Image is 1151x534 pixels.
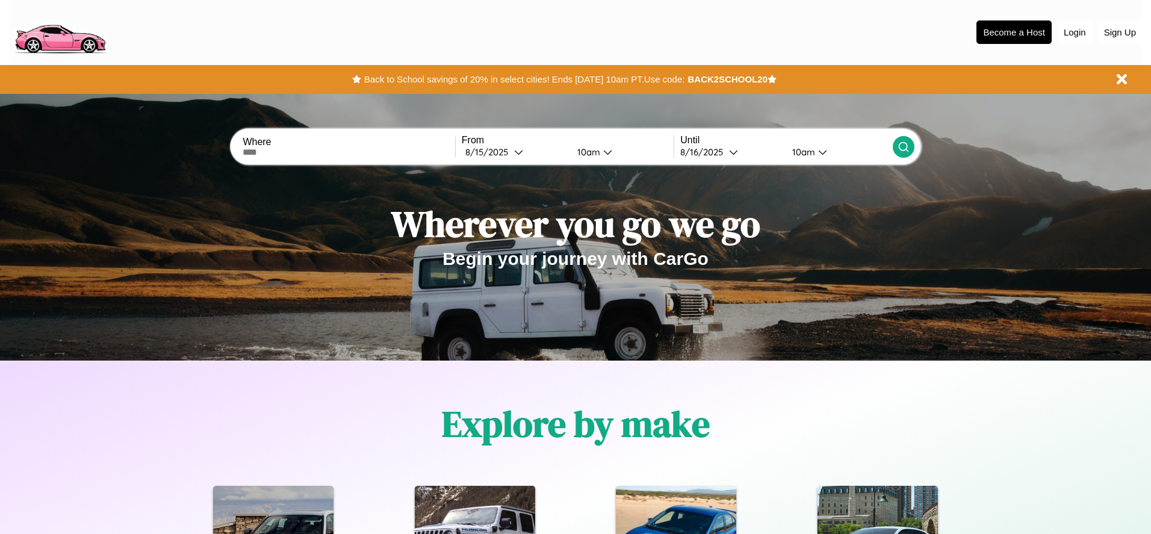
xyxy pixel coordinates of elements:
label: Until [680,135,892,146]
img: logo [9,6,111,57]
b: BACK2SCHOOL20 [687,74,768,84]
button: Become a Host [976,20,1052,44]
button: 10am [783,146,892,158]
button: Back to School savings of 20% in select cities! Ends [DATE] 10am PT.Use code: [361,71,687,88]
button: Login [1058,21,1092,43]
div: 8 / 15 / 2025 [465,146,514,158]
button: 8/15/2025 [462,146,568,158]
h1: Explore by make [442,399,710,449]
label: Where [243,137,455,147]
button: Sign Up [1098,21,1142,43]
div: 10am [786,146,818,158]
div: 8 / 16 / 2025 [680,146,729,158]
button: 10am [568,146,674,158]
div: 10am [571,146,603,158]
label: From [462,135,674,146]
